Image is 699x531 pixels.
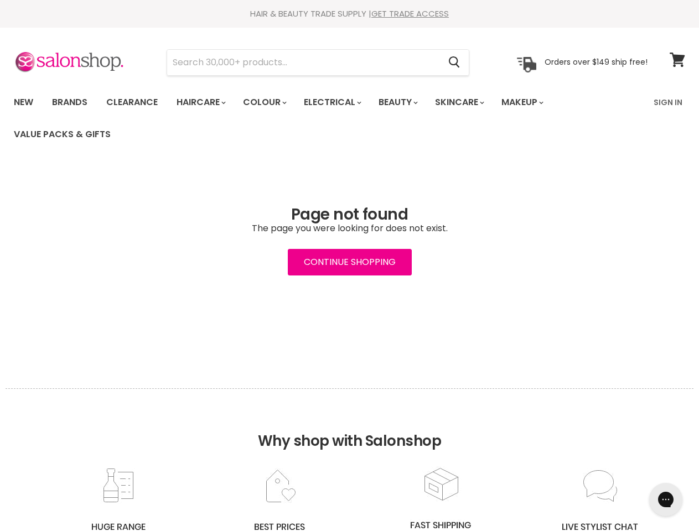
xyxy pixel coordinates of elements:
[647,91,689,114] a: Sign In
[439,50,469,75] button: Search
[235,91,293,114] a: Colour
[545,57,648,67] p: Orders over $149 ship free!
[371,8,449,19] a: GET TRADE ACCESS
[370,91,424,114] a: Beauty
[644,479,688,520] iframe: Gorgias live chat messenger
[6,388,693,466] h2: Why shop with Salonshop
[493,91,550,114] a: Makeup
[296,91,368,114] a: Electrical
[14,223,685,233] p: The page you were looking for does not exist.
[6,86,647,150] ul: Main menu
[167,49,469,76] form: Product
[427,91,491,114] a: Skincare
[168,91,232,114] a: Haircare
[6,123,119,146] a: Value Packs & Gifts
[288,249,412,275] a: Continue Shopping
[167,50,439,75] input: Search
[6,91,42,114] a: New
[44,91,96,114] a: Brands
[98,91,166,114] a: Clearance
[14,206,685,223] h1: Page not found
